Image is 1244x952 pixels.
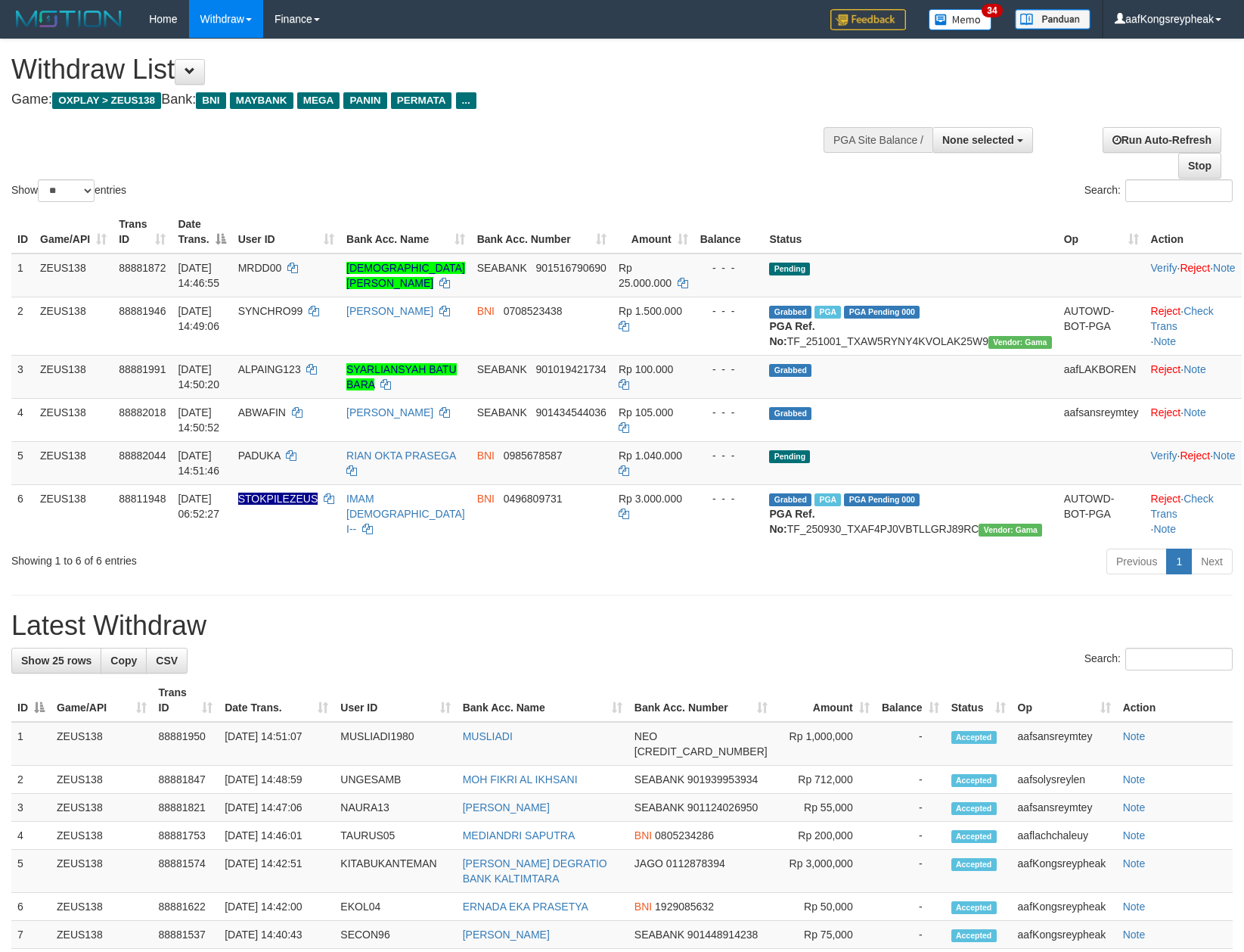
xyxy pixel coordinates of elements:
td: 3 [11,794,51,822]
td: ZEUS138 [51,921,153,949]
span: MEGA [297,92,340,109]
h4: Game: Bank: [11,92,814,107]
td: [DATE] 14:47:06 [219,794,334,822]
span: OXPLAY > ZEUS138 [52,92,161,109]
th: Date Trans.: activate to sort column ascending [219,679,334,722]
a: Next [1191,549,1233,574]
a: Reject [1180,450,1210,462]
td: 88881753 [153,822,219,850]
a: CSV [146,648,188,674]
span: 88882018 [119,406,166,418]
td: [DATE] 14:51:07 [219,722,334,766]
span: Accepted [951,901,997,914]
span: Copy 901124026950 to clipboard [687,801,758,814]
span: SYNCHRO99 [238,305,303,317]
span: Nama rekening ada tanda titik/strip, harap diedit [238,493,318,505]
td: - [876,766,945,794]
td: 3 [11,355,34,398]
th: User ID: activate to sort column ascending [334,679,456,722]
span: BNI [477,450,495,462]
span: [DATE] 14:51:46 [178,450,219,477]
th: Amount: activate to sort column ascending [613,210,694,254]
span: SEABANK [634,801,684,814]
td: aafLAKBOREN [1058,355,1145,398]
td: Rp 50,000 [774,893,876,921]
span: Copy 0985678587 to clipboard [504,450,563,462]
td: ZEUS138 [34,297,113,355]
td: 88881950 [153,722,219,766]
span: PGA Pending [844,306,920,319]
a: Note [1123,773,1146,786]
span: PGA Pending [844,493,920,506]
a: RIAN OKTA PRASEGA [346,450,455,462]
a: IMAM [DEMOGRAPHIC_DATA] I-- [346,493,465,535]
td: ZEUS138 [51,893,153,921]
a: [PERSON_NAME] [346,406,433,418]
td: - [876,822,945,850]
a: Reject [1151,363,1181,375]
th: Amount: activate to sort column ascending [774,679,876,722]
span: Rp 1.040.000 [619,450,682,462]
a: Reject [1151,305,1181,317]
img: Feedback.jpg [830,9,906,30]
td: [DATE] 14:46:01 [219,822,334,850]
span: Copy 901939953934 to clipboard [687,773,758,786]
span: SEABANK [477,406,527,418]
a: Check Trans [1151,493,1214,520]
a: Note [1184,406,1206,418]
span: BNI [196,92,225,109]
span: 88881872 [119,262,166,274]
span: SEABANK [477,363,527,375]
a: [PERSON_NAME] [463,929,550,941]
a: ERNADA EKA PRASETYA [463,901,588,913]
span: [DATE] 14:46:55 [178,262,219,289]
td: 7 [11,921,51,949]
span: JAGO [634,857,663,870]
td: Rp 3,000,000 [774,850,876,893]
td: · · [1145,484,1242,543]
td: - [876,893,945,921]
a: Run Auto-Refresh [1103,127,1221,153]
div: - - - [700,448,758,463]
span: Grabbed [769,493,811,506]
a: Show 25 rows [11,648,101,674]
td: ZEUS138 [51,722,153,766]
td: - [876,921,945,949]
span: Marked by aafsreyleap [814,493,841,506]
td: 4 [11,398,34,441]
a: Note [1123,901,1146,913]
th: Action [1145,210,1242,254]
a: [PERSON_NAME] [463,801,550,814]
td: [DATE] 14:42:51 [219,850,334,893]
td: 1 [11,722,51,766]
td: aafsansreymtey [1058,398,1145,441]
span: [DATE] 14:49:06 [178,305,219,332]
span: Copy 0805234286 to clipboard [655,829,714,842]
span: Grabbed [769,306,811,319]
a: Note [1123,929,1146,941]
td: ZEUS138 [34,484,113,543]
td: [DATE] 14:40:43 [219,921,334,949]
span: ALPAING123 [238,363,301,375]
span: [DATE] 06:52:27 [178,493,219,520]
td: KITABUKANTEMAN [334,850,456,893]
span: Copy 1929085632 to clipboard [655,901,714,913]
a: Copy [101,648,147,674]
span: Pending [769,263,810,275]
td: 2 [11,297,34,355]
a: Note [1153,523,1176,535]
span: Copy [110,655,137,667]
span: 88881991 [119,363,166,375]
td: TAURUS05 [334,822,456,850]
th: Game/API: activate to sort column ascending [51,679,153,722]
div: - - - [700,303,758,319]
b: PGA Ref. No: [769,320,814,347]
label: Search: [1084,648,1233,670]
a: Note [1123,857,1146,870]
span: Show 25 rows [21,655,92,667]
th: Action [1117,679,1233,722]
span: 88882044 [119,450,166,462]
th: Status [763,210,1057,254]
td: TF_251001_TXAW5RYNY4KVOLAK25W9 [763,297,1057,355]
td: ZEUS138 [34,441,113,484]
